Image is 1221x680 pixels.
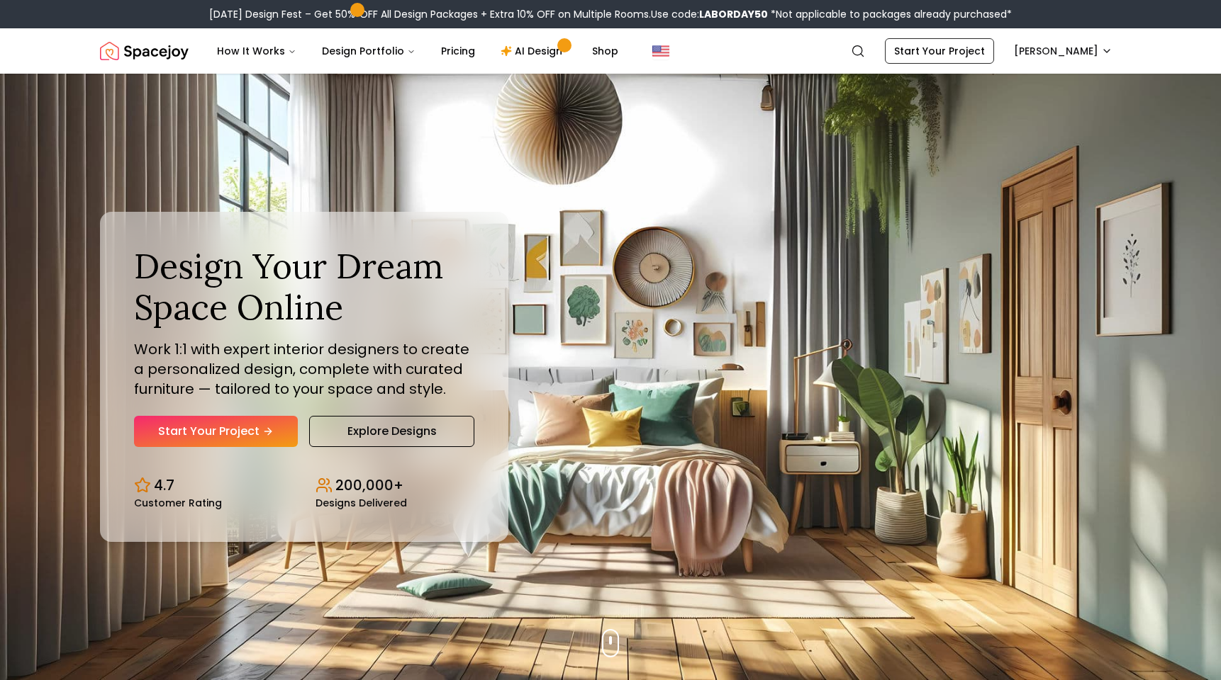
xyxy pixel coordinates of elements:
[134,339,474,399] p: Work 1:1 with expert interior designers to create a personalized design, complete with curated fu...
[206,37,308,65] button: How It Works
[489,37,578,65] a: AI Design
[134,464,474,508] div: Design stats
[134,498,222,508] small: Customer Rating
[768,7,1012,21] span: *Not applicable to packages already purchased*
[316,498,407,508] small: Designs Delivered
[100,37,189,65] img: Spacejoy Logo
[209,7,1012,21] div: [DATE] Design Fest – Get 50% OFF All Design Packages + Extra 10% OFF on Multiple Rooms.
[885,38,994,64] a: Start Your Project
[154,475,174,495] p: 4.7
[100,28,1121,74] nav: Global
[335,475,403,495] p: 200,000+
[134,246,474,327] h1: Design Your Dream Space Online
[651,7,768,21] span: Use code:
[652,42,669,59] img: United States
[430,37,486,65] a: Pricing
[309,416,474,447] a: Explore Designs
[100,37,189,65] a: Spacejoy
[699,7,768,21] b: LABORDAY50
[311,37,427,65] button: Design Portfolio
[1005,38,1121,64] button: [PERSON_NAME]
[134,416,298,447] a: Start Your Project
[581,37,630,65] a: Shop
[206,37,630,65] nav: Main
